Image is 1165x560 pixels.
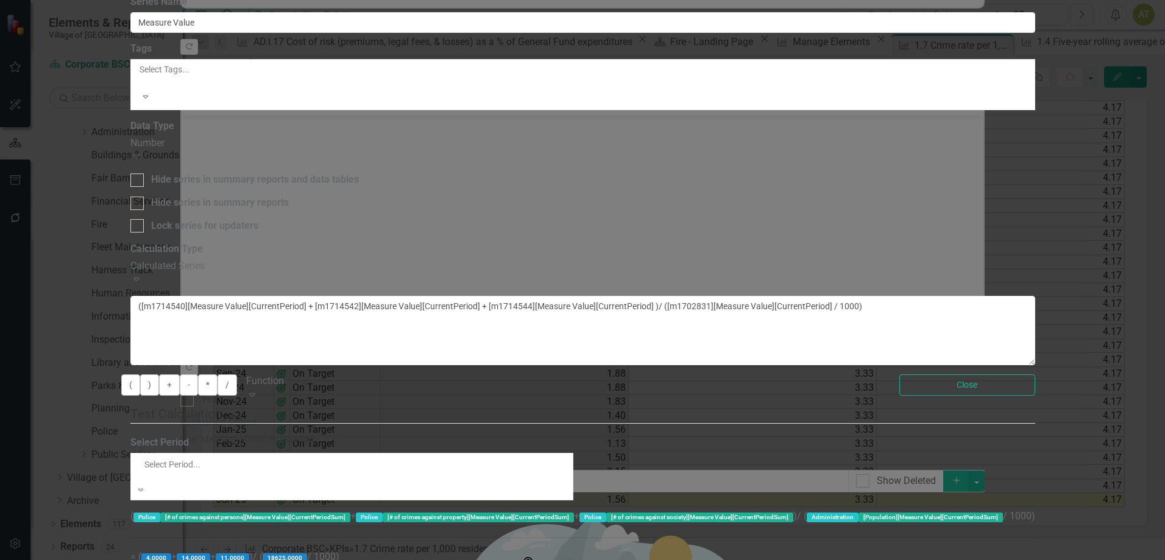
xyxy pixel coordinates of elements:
[159,374,180,396] button: +
[133,513,160,522] label: Police
[807,513,859,522] label: Administration
[151,173,359,187] div: Hide series in summary reports and data tables
[579,513,606,522] label: Police
[130,296,1035,365] textarea: ([m1714540][Measure Value][CurrentPeriod] + [m1714542][Measure Value][CurrentPeriod] + [m1714544]...
[130,12,1035,33] input: Series Name
[144,458,560,471] div: Select Period...
[151,219,258,233] div: Lock series for updaters
[899,374,1035,396] button: Close
[130,436,189,450] label: Select Period
[180,374,198,396] button: -
[151,196,289,210] div: Hide series in summary reports
[859,513,1003,522] label: [Population][Measure Value][CurrentPeriodSum]
[160,513,350,522] label: [# of crimes against persons][Measure Value][CurrentPeriodSum]
[130,119,174,133] label: Data Type
[130,42,152,56] label: Tags
[246,374,882,388] div: Function
[130,405,1035,424] legend: Test Calculation
[140,63,1026,75] div: Select Tags...
[121,374,140,396] button: (
[130,136,1035,150] div: Number
[130,259,1035,273] div: Calculated Series
[356,513,383,522] label: Police
[383,513,574,522] label: [# of crimes against property][Measure Value][CurrentPeriodSum]
[140,374,159,396] button: )
[130,242,203,256] label: Calculation Type
[218,374,237,396] button: /
[606,513,793,522] label: [# of crimes against society][Measure Value][CurrentPeriodSum]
